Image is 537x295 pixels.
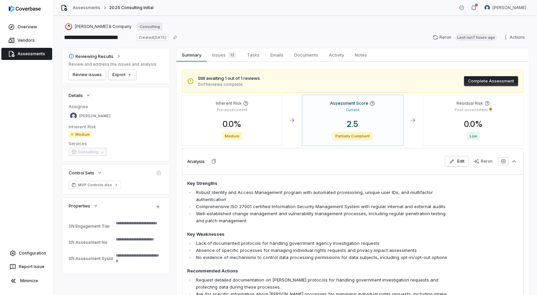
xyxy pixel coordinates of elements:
button: Tomo Majima avatar[PERSON_NAME] [480,3,530,13]
dt: Assignee [69,103,163,109]
span: Last run 7 hours ago [455,34,497,41]
a: Consulting [137,23,163,31]
span: Partially Compliant [333,132,373,140]
button: Export [108,70,136,80]
span: 2.5 [341,119,364,129]
span: Created [DATE] [137,34,168,41]
span: [PERSON_NAME] [493,5,526,10]
img: logo-D7KZi-bG.svg [9,5,41,12]
span: Medium [222,132,242,140]
span: 12 [228,52,236,58]
span: [PERSON_NAME] [79,113,110,119]
dt: Services [69,140,163,146]
h4: Recommended Actions [187,268,452,274]
button: Report Issue [3,261,51,273]
span: 0 of 1 reviews complete [198,82,260,87]
span: Control Sets [69,170,94,176]
span: Tasks [244,51,262,59]
div: SN Assessment No [69,240,113,245]
div: Reviewing Results [69,53,113,59]
li: Request detailed documentation on [PERSON_NAME] protocols for handling government investigation r... [194,276,452,291]
a: Overview [1,21,52,33]
li: Well-established change management and vulnerability management processes, including regular pene... [194,210,452,224]
img: Tomo Majima avatar [484,5,490,10]
button: Details [67,89,93,101]
li: Absence of specific processes for managing individual rights requests and privacy impact assessments [194,247,452,254]
span: [PERSON_NAME] & Company [75,24,132,29]
button: Properties [67,200,100,212]
img: Tomo Majima avatar [70,112,77,119]
span: Details [69,92,83,98]
button: Minimize [3,274,51,288]
button: RerunLast run7 hours ago [429,32,501,42]
span: Low [467,132,480,140]
a: Vendors [1,34,52,46]
span: 0.0 % [217,119,247,129]
a: Assessments [1,48,52,60]
p: Current [346,107,360,112]
span: Summary [179,51,204,59]
span: 0.0 % [459,119,488,129]
h4: Inherent Risk [216,101,242,106]
h4: Residual Risk [457,101,483,106]
li: Comprehensive ISO 27001 certified Information Security Management System with regular internal an... [194,203,452,210]
li: Robust Identity and Access Management program with automated provisioning, unique user IDs, and m... [194,189,452,203]
span: Issues [209,50,239,60]
button: Actions [501,32,529,42]
span: Notes [352,51,370,59]
h4: Key Strengths [187,180,452,187]
button: Review issues [69,70,106,80]
button: Rerun [470,156,497,166]
a: MVP Controls.xlsx [69,181,121,189]
span: Documents [292,51,321,59]
span: Activity [326,51,347,59]
div: SN Assessment SysId [69,256,113,261]
p: Review and address the issues and analysis [69,62,157,67]
dt: Inherent Risk [69,124,163,130]
button: Complete Assessment [464,76,518,86]
span: MVP Controls.xlsx [78,182,112,188]
p: Pre-assessment [217,107,247,112]
a: Assessments [73,5,100,10]
button: Edit [445,156,469,166]
a: Configuration [3,247,51,259]
div: SN Engagement Tier [69,224,113,229]
button: Control Sets [67,167,104,179]
div: Rerun [474,159,493,164]
span: Properties [69,203,90,209]
span: Still awaiting 1 out of 1 reviews [198,75,260,82]
span: Medium [69,131,92,138]
li: Lack of documented protocols for handling government agency investigation requests [194,240,452,247]
button: https://bain.com/[PERSON_NAME] & Company [63,21,134,33]
button: Copy link [169,31,181,43]
span: Emails [268,51,286,59]
p: Post-assessment [455,107,488,112]
h4: Key Weaknesses [187,231,452,238]
span: 2025 Consulting Initial [109,5,154,10]
li: No evidence of mechanisms to control data processing permissions for data subjects, including opt... [194,254,452,261]
button: Reviewing Results [67,50,124,62]
h3: Analysis [187,158,205,164]
h4: Assessment Score [330,101,368,106]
